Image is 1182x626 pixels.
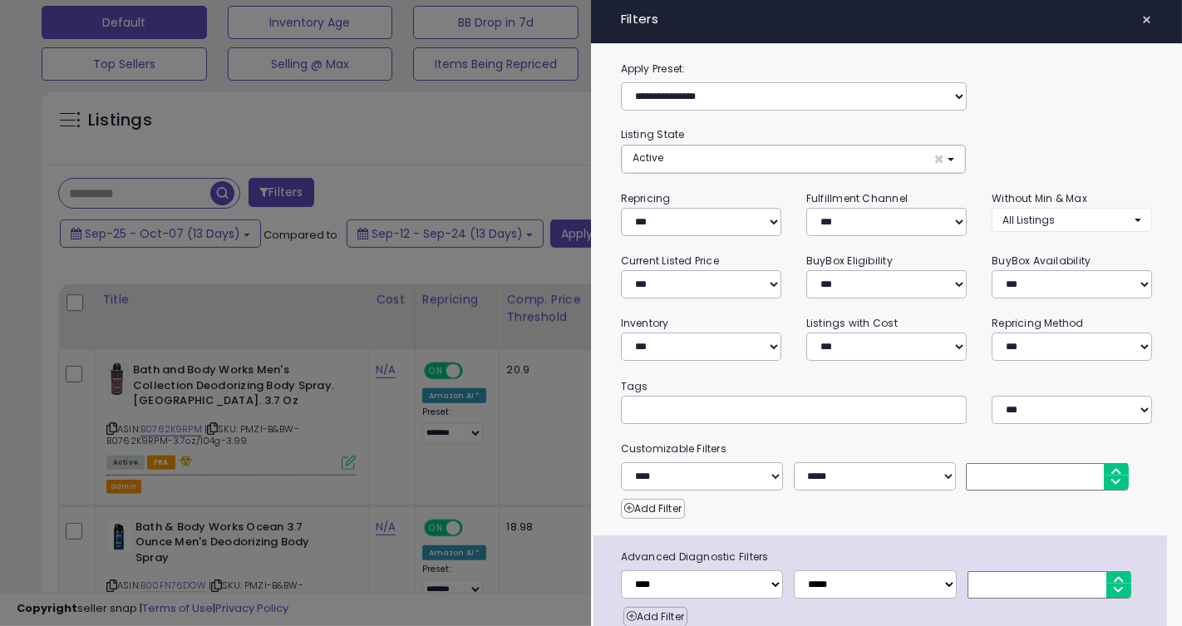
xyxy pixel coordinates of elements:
[633,150,663,165] span: Active
[1141,8,1152,32] span: ×
[621,12,1153,27] h4: Filters
[621,191,671,205] small: Repricing
[806,191,908,205] small: Fulfillment Channel
[1002,213,1055,227] span: All Listings
[806,316,898,330] small: Listings with Cost
[992,254,1091,268] small: BuyBox Availability
[621,316,669,330] small: Inventory
[608,60,1165,78] label: Apply Preset:
[992,191,1087,205] small: Without Min & Max
[621,254,719,268] small: Current Listed Price
[992,208,1152,232] button: All Listings
[1135,8,1159,32] button: ×
[806,254,893,268] small: BuyBox Eligibility
[622,145,966,173] button: Active ×
[608,377,1165,396] small: Tags
[621,499,685,519] button: Add Filter
[621,127,685,141] small: Listing State
[608,548,1168,566] span: Advanced Diagnostic Filters
[933,150,944,168] span: ×
[608,440,1165,458] small: Customizable Filters
[992,316,1084,330] small: Repricing Method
